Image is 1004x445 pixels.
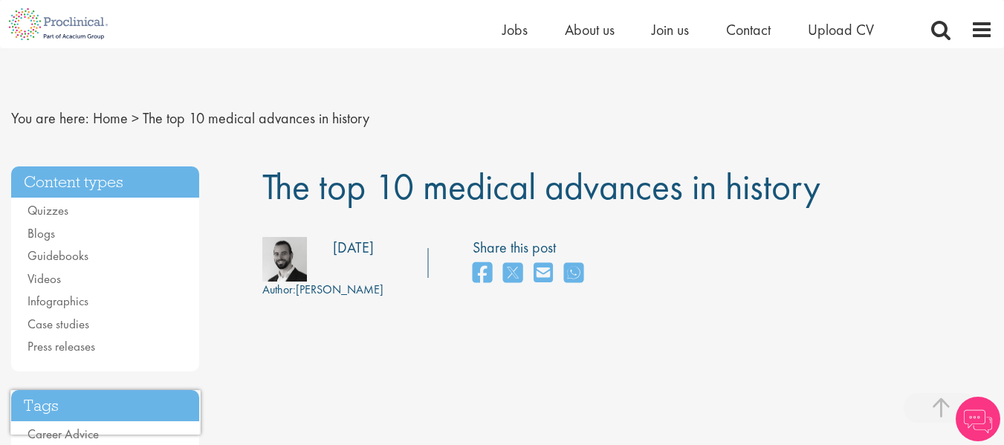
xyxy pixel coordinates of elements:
h3: Content types [11,166,199,198]
a: About us [565,20,615,39]
a: Quizzes [27,202,68,218]
span: You are here: [11,108,89,128]
div: [DATE] [333,237,374,259]
span: > [132,108,139,128]
a: share on whats app [564,258,583,290]
a: Guidebooks [27,247,88,264]
img: 76d2c18e-6ce3-4617-eefd-08d5a473185b [262,237,307,282]
a: Join us [652,20,689,39]
span: The top 10 medical advances in history [262,163,820,210]
a: breadcrumb link [93,108,128,128]
a: Contact [726,20,771,39]
a: Upload CV [808,20,874,39]
a: Videos [27,270,61,287]
a: Case studies [27,316,89,332]
label: Share this post [473,237,591,259]
img: Chatbot [956,397,1000,441]
div: [PERSON_NAME] [262,282,383,299]
span: The top 10 medical advances in history [143,108,369,128]
a: Press releases [27,338,95,354]
a: Blogs [27,225,55,241]
a: share on facebook [473,258,492,290]
iframe: reCAPTCHA [10,390,201,435]
a: share on email [534,258,553,290]
a: Jobs [502,20,528,39]
span: Author: [262,282,296,297]
a: share on twitter [503,258,522,290]
a: Infographics [27,293,88,309]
